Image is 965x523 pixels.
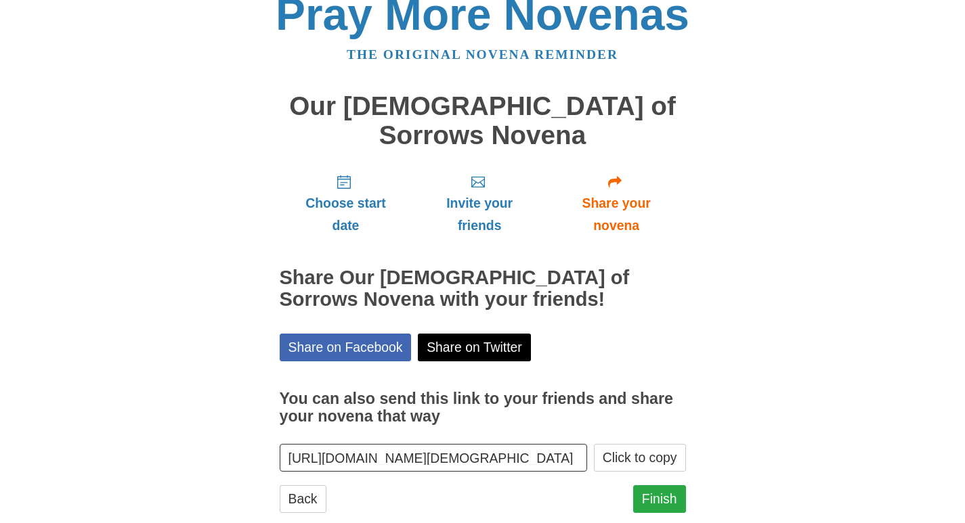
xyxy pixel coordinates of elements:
[280,390,686,425] h3: You can also send this link to your friends and share your novena that way
[594,444,686,472] button: Click to copy
[293,192,399,237] span: Choose start date
[280,163,412,244] a: Choose start date
[412,163,546,244] a: Invite your friends
[280,485,326,513] a: Back
[280,92,686,150] h1: Our [DEMOGRAPHIC_DATA] of Sorrows Novena
[280,334,412,361] a: Share on Facebook
[280,267,686,311] h2: Share Our [DEMOGRAPHIC_DATA] of Sorrows Novena with your friends!
[425,192,533,237] span: Invite your friends
[418,334,531,361] a: Share on Twitter
[347,47,618,62] a: The original novena reminder
[547,163,686,244] a: Share your novena
[633,485,686,513] a: Finish
[561,192,672,237] span: Share your novena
